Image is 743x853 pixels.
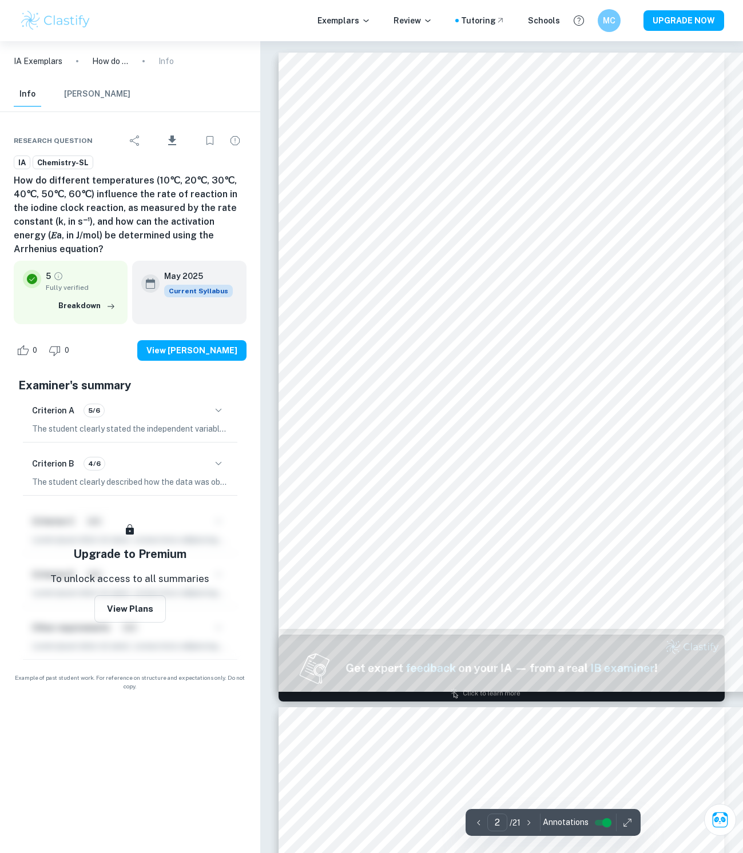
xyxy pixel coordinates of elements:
h6: MC [602,14,615,27]
span: 0 [58,345,76,356]
div: Report issue [224,129,247,152]
p: Review [394,14,432,27]
div: Share [124,129,146,152]
button: Help and Feedback [569,11,589,30]
h5: Upgrade to Premium [73,545,186,563]
h6: May 2025 [164,270,224,282]
span: Current Syllabus [164,285,233,297]
button: Breakdown [55,297,118,314]
h5: Examiner's summary [18,377,242,394]
img: Clastify logo [19,9,92,32]
p: To unlock access to all summaries [50,572,209,587]
span: 0 [26,345,43,356]
p: / 21 [510,816,521,829]
h6: Criterion A [32,404,74,417]
a: Tutoring [461,14,505,27]
span: IA [14,157,30,169]
button: Ask Clai [704,804,736,836]
button: Info [14,82,41,107]
div: Bookmark [198,129,221,152]
p: How do different temperatures (10℃, 20℃, 30℃, 40℃, 50℃, 60℃) influence the rate of reaction in th... [92,55,129,67]
div: Download [149,126,196,156]
p: Exemplars [317,14,371,27]
h6: How do different temperatures (10℃, 20℃, 30℃, 40℃, 50℃, 60℃) influence the rate of reaction in th... [14,174,247,256]
p: The student clearly described how the data was obtained and processed, making each procedural ste... [32,476,228,488]
button: UPGRADE NOW [643,10,724,31]
button: MC [598,9,621,32]
button: [PERSON_NAME] [64,82,130,107]
p: Info [158,55,174,67]
p: 5 [46,270,51,282]
a: IA [14,156,30,170]
button: View Plans [94,595,166,623]
div: This exemplar is based on the current syllabus. Feel free to refer to it for inspiration/ideas wh... [164,285,233,297]
a: IA Exemplars [14,55,62,67]
span: Research question [14,135,93,146]
div: Like [14,341,43,360]
span: Example of past student work. For reference on structure and expectations only. Do not copy. [14,673,247,691]
span: Fully verified [46,282,118,293]
button: View [PERSON_NAME] [137,340,247,361]
h6: Criterion B [32,457,74,470]
a: Schools [528,14,560,27]
span: Annotations [543,816,589,828]
a: Grade fully verified [53,271,63,281]
div: Dislike [46,341,76,360]
span: Chemistry-SL [33,157,93,169]
p: The student clearly stated the independent variable as temperature and the dependent variable as ... [32,422,228,435]
span: 5/6 [84,405,104,416]
a: Chemistry-SL [33,156,93,170]
span: 4/6 [84,459,105,469]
